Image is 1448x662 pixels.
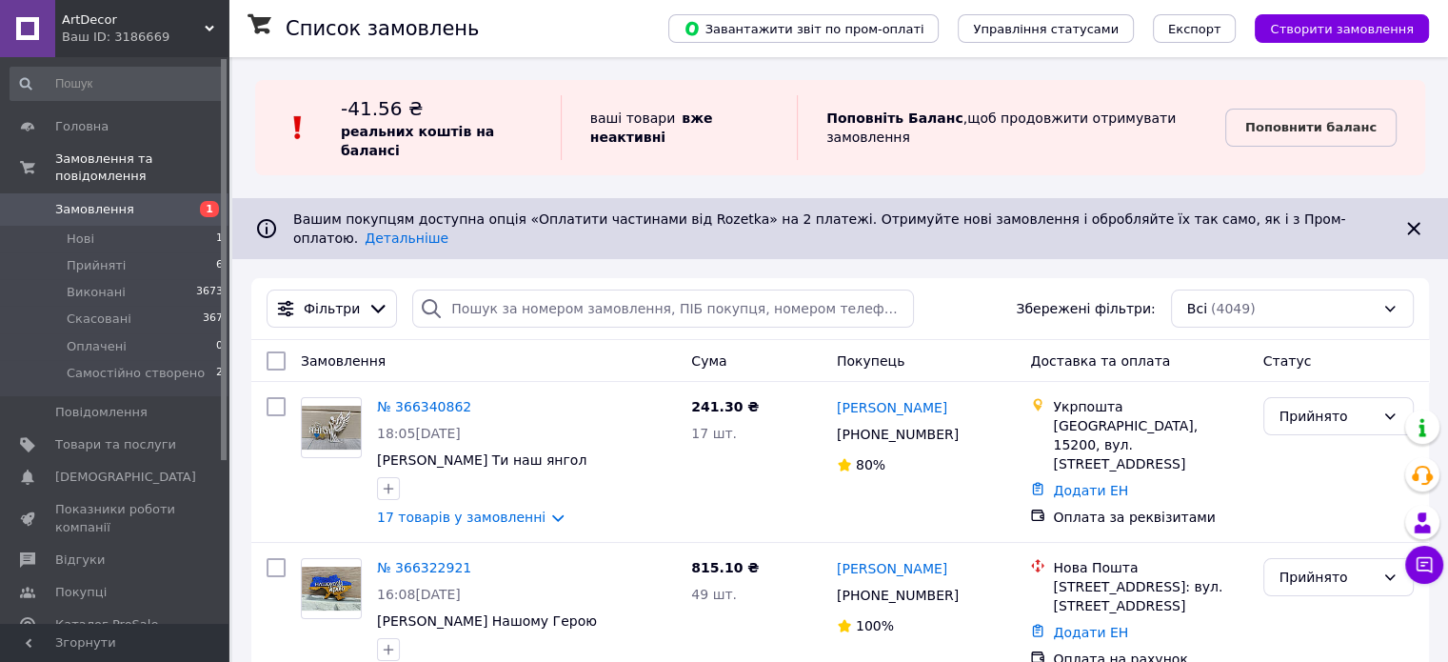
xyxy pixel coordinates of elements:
[826,110,963,126] b: Поповніть Баланс
[55,501,176,535] span: Показники роботи компанії
[10,67,225,101] input: Пошук
[833,582,962,609] div: [PHONE_NUMBER]
[1053,397,1247,416] div: Укрпошта
[67,338,127,355] span: Оплачені
[1405,546,1443,584] button: Чат з покупцем
[365,231,448,246] a: Детальніше
[1053,577,1247,615] div: [STREET_ADDRESS]: вул. [STREET_ADDRESS]
[684,20,923,37] span: Завантажити звіт по пром-оплаті
[55,616,158,633] span: Каталог ProSale
[1211,301,1256,316] span: (4049)
[1053,558,1247,577] div: Нова Пошта
[302,406,361,451] img: Фото товару
[1016,299,1155,318] span: Збережені фільтри:
[691,587,737,602] span: 49 шт.
[302,567,361,612] img: Фото товару
[1279,406,1375,427] div: Прийнято
[200,201,219,217] span: 1
[1270,22,1414,36] span: Створити замовлення
[958,14,1134,43] button: Управління статусами
[1053,625,1128,640] a: Додати ЕН
[341,124,494,158] b: реальних коштів на балансі
[1263,353,1312,369] span: Статус
[55,469,196,486] span: [DEMOGRAPHIC_DATA]
[304,299,360,318] span: Фільтри
[856,618,894,633] span: 100%
[301,353,386,369] span: Замовлення
[377,613,597,629] a: [PERSON_NAME] Нашому Герою
[377,510,545,525] a: 17 товарів у замовленні
[55,436,176,453] span: Товари та послуги
[1187,299,1207,318] span: Всі
[1168,22,1221,36] span: Експорт
[837,353,904,369] span: Покупець
[1225,109,1397,147] a: Поповнити баланс
[833,421,962,448] div: [PHONE_NUMBER]
[55,584,107,601] span: Покупці
[293,211,1345,246] span: Вашим покупцям доступна опція «Оплатити частинами від Rozetka» на 2 платежі. Отримуйте нові замов...
[1153,14,1237,43] button: Експорт
[55,552,105,569] span: Відгуки
[691,426,737,441] span: 17 шт.
[691,399,759,414] span: 241.30 ₴
[55,404,148,421] span: Повідомлення
[67,257,126,274] span: Прийняті
[1053,416,1247,473] div: [GEOGRAPHIC_DATA], 15200, вул. [STREET_ADDRESS]
[691,560,759,575] span: 815.10 ₴
[1245,120,1377,134] b: Поповнити баланс
[286,17,479,40] h1: Список замовлень
[837,398,947,417] a: [PERSON_NAME]
[377,399,471,414] a: № 366340862
[62,29,228,46] div: Ваш ID: 3186669
[67,311,131,328] span: Скасовані
[62,11,205,29] span: ArtDecor
[377,426,461,441] span: 18:05[DATE]
[377,452,586,468] a: [PERSON_NAME] Ти наш янгол
[67,365,205,382] span: Самостійно створено
[973,22,1119,36] span: Управління статусами
[668,14,939,43] button: Завантажити звіт по пром-оплаті
[301,558,362,619] a: Фото товару
[67,284,126,301] span: Виконані
[284,113,312,142] img: :exclamation:
[1053,508,1247,527] div: Оплата за реквізитами
[691,353,726,369] span: Cума
[797,95,1225,160] div: , щоб продовжити отримувати замовлення
[55,118,109,135] span: Головна
[55,150,228,185] span: Замовлення та повідомлення
[377,560,471,575] a: № 366322921
[216,231,223,248] span: 1
[1255,14,1429,43] button: Створити замовлення
[55,201,134,218] span: Замовлення
[196,284,223,301] span: 3673
[1053,483,1128,498] a: Додати ЕН
[301,397,362,458] a: Фото товару
[216,338,223,355] span: 0
[216,365,223,382] span: 2
[412,290,914,328] input: Пошук за номером замовлення, ПІБ покупця, номером телефону, Email, номером накладної
[1236,20,1429,35] a: Створити замовлення
[203,311,223,328] span: 367
[67,231,94,248] span: Нові
[1030,353,1170,369] span: Доставка та оплата
[837,559,947,578] a: [PERSON_NAME]
[856,457,885,472] span: 80%
[1279,567,1375,588] div: Прийнято
[561,95,797,160] div: ваші товари
[341,97,423,120] span: -41.56 ₴
[377,587,461,602] span: 16:08[DATE]
[216,257,223,274] span: 6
